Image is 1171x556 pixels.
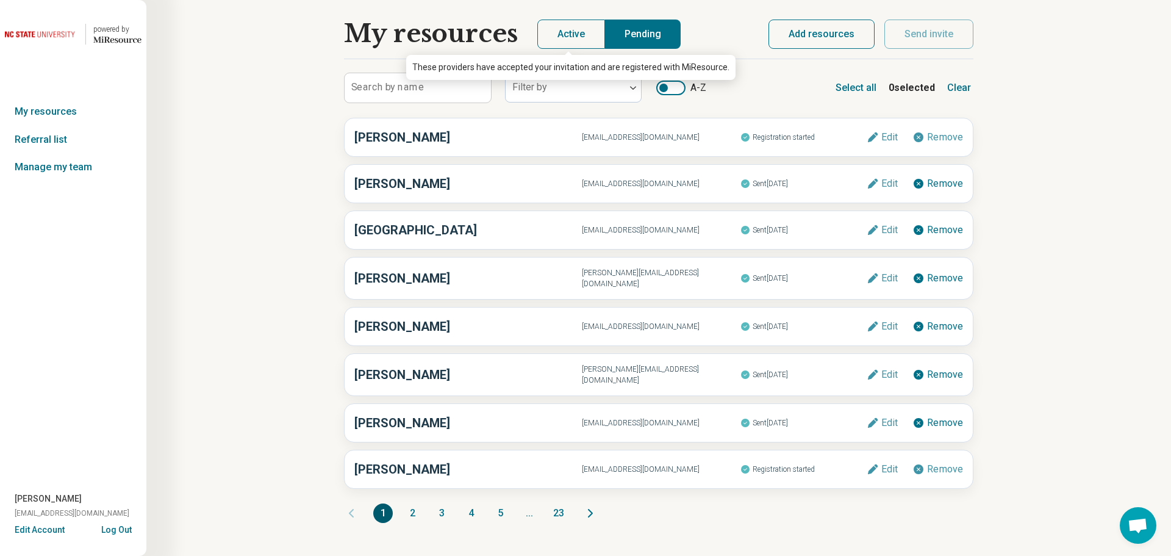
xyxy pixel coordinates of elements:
[740,415,867,431] span: Sent [DATE]
[354,128,582,146] h3: [PERSON_NAME]
[582,417,740,428] span: [EMAIL_ADDRESS][DOMAIN_NAME]
[344,504,359,523] button: Previous page
[927,179,963,189] span: Remove
[867,272,898,284] button: Edit
[867,320,898,333] button: Edit
[927,273,963,283] span: Remove
[403,504,422,523] button: 2
[881,418,898,428] span: Edit
[93,24,141,35] div: powered by
[354,221,582,239] h3: [GEOGRAPHIC_DATA]
[354,269,582,287] h3: [PERSON_NAME]
[5,20,78,49] img: North Carolina State University
[867,131,898,143] button: Edit
[582,267,740,289] span: [PERSON_NAME][EMAIL_ADDRESS][DOMAIN_NAME]
[889,81,935,95] b: 0 selected
[927,322,963,331] span: Remove
[927,418,963,428] span: Remove
[881,179,898,189] span: Edit
[354,414,582,432] h3: [PERSON_NAME]
[583,504,598,523] button: Next page
[912,272,963,284] button: Remove
[605,20,681,49] button: Pending
[881,464,898,474] span: Edit
[927,464,963,474] span: Remove
[833,78,879,98] button: Select all
[101,524,132,533] button: Log Out
[354,366,582,384] h3: [PERSON_NAME]
[945,78,973,98] button: Clear
[5,20,141,49] a: North Carolina State University powered by
[582,225,740,236] span: [EMAIL_ADDRESS][DOMAIN_NAME]
[867,369,898,381] button: Edit
[884,20,973,49] button: Send invite
[354,317,582,336] h3: [PERSON_NAME]
[351,82,424,92] label: Search by name
[354,175,582,193] h3: [PERSON_NAME]
[912,320,963,333] button: Remove
[740,319,867,334] span: Sent [DATE]
[740,461,867,477] span: Registration started
[912,224,963,236] button: Remove
[512,81,547,93] label: Filter by
[354,460,582,478] h3: [PERSON_NAME]
[537,20,605,49] button: Active
[881,273,898,283] span: Edit
[582,321,740,332] span: [EMAIL_ADDRESS][DOMAIN_NAME]
[740,270,867,286] span: Sent [DATE]
[15,524,65,536] button: Edit Account
[549,504,568,523] button: 23
[432,504,451,523] button: 3
[927,132,963,142] span: Remove
[867,224,898,236] button: Edit
[582,132,740,143] span: [EMAIL_ADDRESS][DOMAIN_NAME]
[927,225,963,235] span: Remove
[15,508,129,519] span: [EMAIL_ADDRESS][DOMAIN_NAME]
[1120,507,1156,544] div: Open chat
[582,178,740,189] span: [EMAIL_ADDRESS][DOMAIN_NAME]
[867,463,898,475] button: Edit
[881,132,898,142] span: Edit
[912,417,963,429] button: Remove
[927,370,963,380] span: Remove
[768,20,875,49] button: Add resources
[406,55,736,80] div: These providers have accepted your invitation and are registered with MiResource.
[740,176,867,192] span: Sent [DATE]
[881,322,898,331] span: Edit
[867,417,898,429] button: Edit
[881,225,898,235] span: Edit
[15,493,82,505] span: [PERSON_NAME]
[740,129,867,145] span: Registration started
[344,20,518,49] h1: My resources
[912,178,963,190] button: Remove
[912,131,963,143] button: Remove
[912,369,963,381] button: Remove
[867,178,898,190] button: Edit
[740,367,867,383] span: Sent [DATE]
[373,504,393,523] button: 1
[520,504,539,523] span: ...
[582,464,740,475] span: [EMAIL_ADDRESS][DOMAIN_NAME]
[582,364,740,386] span: [PERSON_NAME][EMAIL_ADDRESS][DOMAIN_NAME]
[490,504,510,523] button: 5
[881,370,898,380] span: Edit
[461,504,481,523] button: 4
[912,463,963,475] button: Remove
[656,81,706,95] label: A-Z
[740,222,867,238] span: Sent [DATE]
